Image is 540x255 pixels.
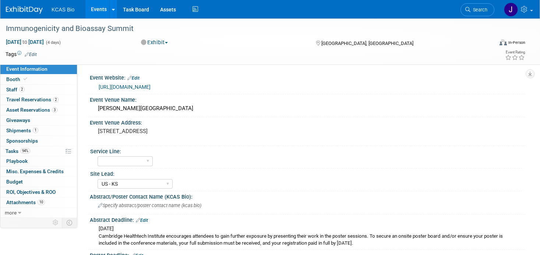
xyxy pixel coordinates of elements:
div: Cambridge Healthtech Institute encourages attendees to gain further exposure by presenting their ... [99,233,520,247]
span: to [21,39,28,45]
div: Event Rating [505,50,525,54]
button: Exhibit [138,39,171,46]
span: [GEOGRAPHIC_DATA], [GEOGRAPHIC_DATA] [321,41,413,46]
a: more [0,208,77,218]
a: Shipments1 [0,126,77,136]
div: Event Website: [90,72,525,82]
div: [PERSON_NAME][GEOGRAPHIC_DATA] [95,103,520,114]
td: Toggle Event Tabs [62,218,77,227]
span: 2 [53,97,59,102]
span: Budget [6,179,23,185]
span: Staff [6,87,25,92]
span: more [5,210,17,216]
i: Booth reservation complete [24,77,27,81]
pre: [STREET_ADDRESS] [98,128,263,135]
span: 10 [38,199,45,205]
span: Asset Reservations [6,107,57,113]
img: ExhibitDay [6,6,43,14]
div: In-Person [508,40,525,45]
span: Tasks [6,148,30,154]
span: ROI, Objectives & ROO [6,189,56,195]
td: Personalize Event Tab Strip [49,218,62,227]
span: Attachments [6,199,45,205]
div: Site Lead: [90,168,522,178]
div: Event Format [448,38,525,49]
span: Playbook [6,158,28,164]
span: Shipments [6,128,38,133]
img: Format-Inperson.png [500,39,507,45]
a: Asset Reservations3 [0,105,77,115]
a: Attachments10 [0,198,77,207]
img: Jocelyn King [504,3,518,17]
span: 94% [20,148,30,154]
a: Booth [0,74,77,84]
span: [DATE] [DATE] [6,39,44,45]
a: Sponsorships [0,136,77,146]
td: Tags [6,50,37,58]
span: Misc. Expenses & Credits [6,168,64,174]
a: Misc. Expenses & Credits [0,167,77,177]
a: Search [460,3,494,16]
a: Edit [25,52,37,57]
a: Playbook [0,156,77,166]
span: Event Information [6,66,47,72]
a: Event Information [0,64,77,74]
a: Tasks94% [0,146,77,156]
a: Edit [127,76,140,81]
span: Booth [6,76,29,82]
span: KCAS Bio [52,7,74,13]
span: Giveaways [6,117,30,123]
span: Specify abstract/poster contact name (kcas bio) [98,203,201,208]
a: [URL][DOMAIN_NAME] [99,84,151,90]
span: 3 [52,107,57,113]
span: [DATE] [99,226,114,231]
a: Edit [136,218,148,223]
a: Staff2 [0,85,77,95]
div: Event Venue Address: [90,117,525,126]
a: Travel Reservations2 [0,95,77,105]
span: Travel Reservations [6,97,59,102]
div: Abstract/Poster Contact Name (KCAS Bio): [90,191,525,200]
span: 2 [19,87,25,92]
a: Giveaways [0,115,77,125]
div: Immunogenicity and Bioassay Summit [3,22,481,35]
a: Budget [0,177,77,187]
span: Sponsorships [6,138,38,144]
div: Service Line: [90,146,522,155]
div: Event Venue Name: [90,94,525,104]
a: ROI, Objectives & ROO [0,187,77,197]
span: (4 days) [45,40,61,45]
span: 1 [33,128,38,133]
span: Search [470,7,487,13]
div: Abstract Deadline: [90,214,525,224]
